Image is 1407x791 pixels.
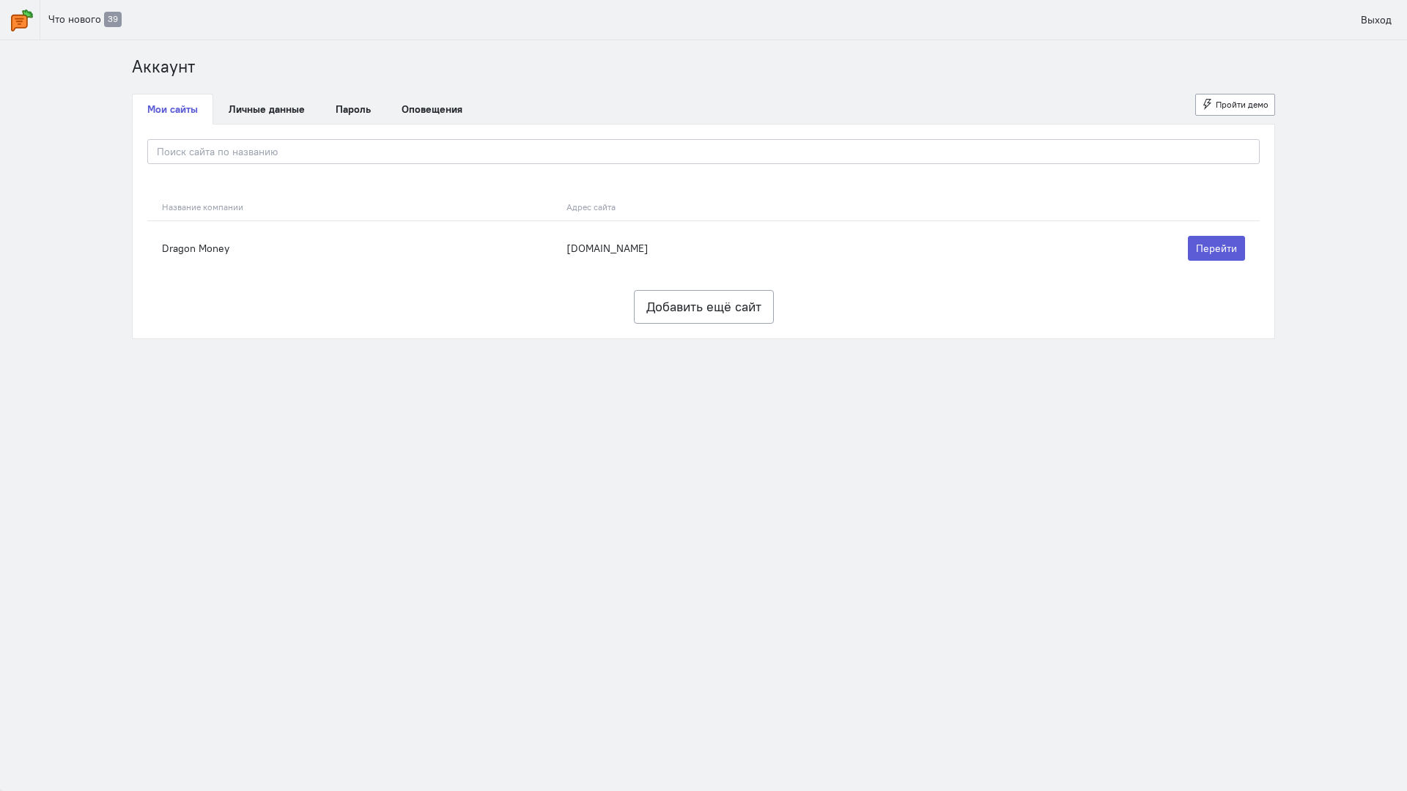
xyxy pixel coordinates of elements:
[132,94,213,125] a: Мои сайты
[1353,7,1400,32] a: Выход
[634,290,774,324] button: Добавить ещё сайт
[213,94,320,125] a: Личные данные
[132,55,195,79] li: Аккаунт
[1188,236,1245,261] a: Перейти
[40,7,130,32] a: Что нового 39
[559,220,945,275] td: [DOMAIN_NAME]
[147,220,559,275] td: Dragon Money
[132,55,1275,79] nav: breadcrumb
[320,94,386,125] a: Пароль
[1195,94,1276,116] button: Пройти демо
[147,193,559,221] th: Название компании
[48,12,101,26] span: Что нового
[1216,99,1268,110] span: Пройти демо
[386,94,478,125] a: Оповещения
[104,12,122,27] span: 39
[11,10,33,31] img: carrot-quest.svg
[147,139,1260,164] input: Поиск сайта по названию
[559,193,945,221] th: Адрес сайта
